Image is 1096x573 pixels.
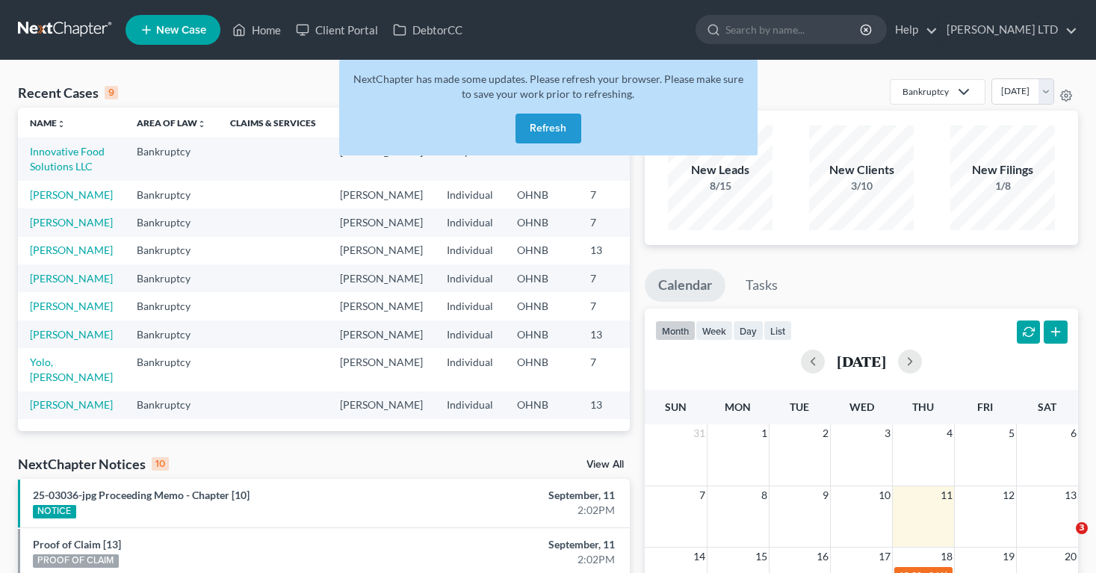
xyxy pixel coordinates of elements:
[903,85,949,98] div: Bankruptcy
[764,320,792,341] button: list
[578,320,653,348] td: 13
[696,320,733,341] button: week
[578,181,653,208] td: 7
[1001,548,1016,566] span: 19
[692,548,707,566] span: 14
[18,455,169,473] div: NextChapter Notices
[435,391,505,419] td: Individual
[125,391,218,419] td: Bankruptcy
[586,459,624,470] a: View All
[821,486,830,504] span: 9
[431,552,615,567] div: 2:02PM
[668,161,773,179] div: New Leads
[328,137,435,180] td: [PERSON_NAME]
[125,264,218,292] td: Bankruptcy
[30,356,113,383] a: Yolo, [PERSON_NAME]
[821,424,830,442] span: 2
[328,237,435,264] td: [PERSON_NAME]
[815,548,830,566] span: 16
[57,120,66,128] i: unfold_more
[125,292,218,320] td: Bankruptcy
[435,208,505,236] td: Individual
[125,348,218,391] td: Bankruptcy
[790,400,809,413] span: Tue
[125,320,218,348] td: Bankruptcy
[30,244,113,256] a: [PERSON_NAME]
[30,328,113,341] a: [PERSON_NAME]
[156,25,206,36] span: New Case
[578,208,653,236] td: 7
[732,269,791,302] a: Tasks
[950,161,1055,179] div: New Filings
[435,181,505,208] td: Individual
[30,398,113,411] a: [PERSON_NAME]
[505,237,578,264] td: OHNB
[725,400,751,413] span: Mon
[578,292,653,320] td: 7
[655,320,696,341] button: month
[33,554,119,568] div: PROOF OF CLAIM
[125,181,218,208] td: Bankruptcy
[505,320,578,348] td: OHNB
[328,320,435,348] td: [PERSON_NAME]
[912,400,934,413] span: Thu
[939,548,954,566] span: 18
[1007,424,1016,442] span: 5
[668,179,773,193] div: 8/15
[125,208,218,236] td: Bankruptcy
[877,548,892,566] span: 17
[328,348,435,391] td: [PERSON_NAME]
[939,16,1077,43] a: [PERSON_NAME] LTD
[30,300,113,312] a: [PERSON_NAME]
[152,457,169,471] div: 10
[1001,486,1016,504] span: 12
[505,264,578,292] td: OHNB
[435,292,505,320] td: Individual
[760,486,769,504] span: 8
[137,117,206,128] a: Area of Lawunfold_more
[505,181,578,208] td: OHNB
[30,188,113,201] a: [PERSON_NAME]
[809,179,914,193] div: 3/10
[733,320,764,341] button: day
[578,391,653,419] td: 13
[353,72,743,100] span: NextChapter has made some updates. Please refresh your browser. Please make sure to save your wor...
[754,548,769,566] span: 15
[578,348,653,391] td: 7
[218,108,328,137] th: Claims & Services
[431,537,615,552] div: September, 11
[30,117,66,128] a: Nameunfold_more
[435,348,505,391] td: Individual
[1063,486,1078,504] span: 13
[328,292,435,320] td: [PERSON_NAME]
[725,16,862,43] input: Search by name...
[645,269,725,302] a: Calendar
[849,400,874,413] span: Wed
[578,264,653,292] td: 7
[105,86,118,99] div: 9
[760,424,769,442] span: 1
[435,264,505,292] td: Individual
[328,264,435,292] td: [PERSON_NAME]
[977,400,993,413] span: Fri
[125,137,218,180] td: Bankruptcy
[431,488,615,503] div: September, 11
[837,353,886,369] h2: [DATE]
[125,237,218,264] td: Bankruptcy
[435,237,505,264] td: Individual
[18,84,118,102] div: Recent Cases
[1045,522,1081,558] iframe: Intercom live chat
[197,120,206,128] i: unfold_more
[30,216,113,229] a: [PERSON_NAME]
[33,489,250,501] a: 25-03036-jpg Proceeding Memo - Chapter [10]
[435,320,505,348] td: Individual
[328,208,435,236] td: [PERSON_NAME]
[505,292,578,320] td: OHNB
[33,505,76,518] div: NOTICE
[30,145,105,173] a: Innovative Food Solutions LLC
[33,538,121,551] a: Proof of Claim [13]
[888,16,938,43] a: Help
[505,208,578,236] td: OHNB
[1038,400,1056,413] span: Sat
[692,424,707,442] span: 31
